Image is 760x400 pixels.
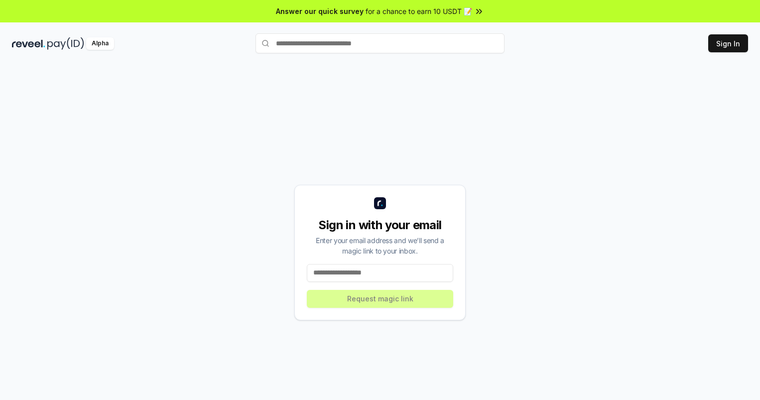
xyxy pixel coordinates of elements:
span: for a chance to earn 10 USDT 📝 [366,6,472,16]
div: Enter your email address and we’ll send a magic link to your inbox. [307,235,453,256]
button: Sign In [708,34,748,52]
span: Answer our quick survey [276,6,364,16]
div: Alpha [86,37,114,50]
img: reveel_dark [12,37,45,50]
img: pay_id [47,37,84,50]
img: logo_small [374,197,386,209]
div: Sign in with your email [307,217,453,233]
